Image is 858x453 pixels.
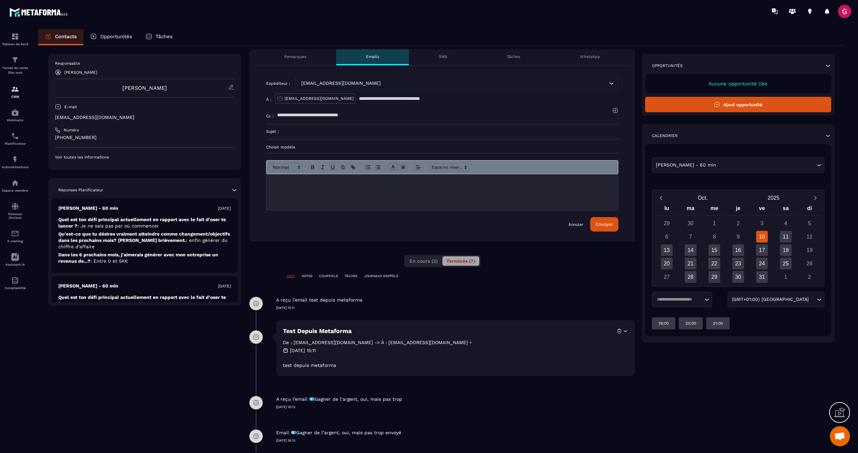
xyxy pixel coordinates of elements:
[709,217,720,229] div: 1
[442,256,479,266] button: Terminés (7)
[2,150,28,174] a: automationsautomationsAutomatisations
[804,258,815,269] div: 26
[55,154,234,160] p: Voir toutes les informations
[655,296,703,303] input: Search for option
[77,223,159,229] span: : Je ne sais pas par où commencer
[661,231,673,243] div: 6
[780,231,792,243] div: 11
[11,85,19,93] img: formation
[780,217,792,229] div: 4
[290,346,316,354] p: [DATE] 15:11
[2,189,28,192] p: Espace membre
[804,244,815,256] div: 19
[11,56,19,64] img: formation
[655,217,821,283] div: Calendar days
[2,127,28,150] a: schedulerschedulerPlanificateur
[726,204,750,215] div: je
[58,294,231,307] p: Quel est ton défi principal actuellement en rapport avec le fait d'oser te lancer ?
[55,34,77,40] p: Contacts
[655,161,718,169] span: [PERSON_NAME] - 60 min
[410,258,438,264] span: En cours (2)
[283,361,628,369] p: test depuis metaforma
[55,114,234,121] p: [EMAIL_ADDRESS][DOMAIN_NAME]
[804,231,815,243] div: 12
[2,80,28,104] a: formationformationCRM
[9,6,70,18] img: logo
[266,129,279,134] p: Sujet :
[83,29,139,45] a: Opportunités
[730,296,810,303] span: (GMT+01:00) [GEOGRAPHIC_DATA]
[55,61,234,66] p: Responsable
[652,292,712,307] div: Search for option
[58,216,231,229] p: Quel est ton défi principal actuellement en rapport avec le fait d'oser te lancer ?
[709,258,720,269] div: 22
[285,96,354,101] p: [EMAIL_ADDRESS][DOMAIN_NAME]
[732,231,744,243] div: 9
[276,430,401,436] p: Email 💶Gagner de l’argent, oui, mais pas trop envoyé
[2,212,28,219] p: Réseaux Sociaux
[77,301,160,306] span: : Le regard des autres me bloquent
[2,197,28,224] a: social-networksocial-networkRéseaux Sociaux
[732,217,744,229] div: 2
[2,142,28,145] p: Planificateur
[58,283,118,289] p: [PERSON_NAME] - 60 min
[266,144,618,150] p: Choisir modèle
[2,118,28,122] p: Webinaire
[738,192,809,204] button: Open years overlay
[580,54,600,59] p: WhatsApp
[2,66,28,75] p: Tunnel de vente Site web
[90,258,128,264] span: : Entre 0 et 5K€
[655,204,679,215] div: lu
[652,63,683,68] p: Opportunités
[2,42,28,46] p: Tableau de bord
[11,179,19,187] img: automations
[750,204,774,215] div: ve
[100,34,132,40] p: Opportunités
[300,80,382,87] span: [EMAIL_ADDRESS][DOMAIN_NAME]
[685,258,696,269] div: 21
[286,274,295,278] p: TOUT
[590,217,618,232] button: Envoyer
[652,157,824,173] div: Search for option
[388,338,468,346] span: [EMAIL_ADDRESS][DOMAIN_NAME]
[732,271,744,283] div: 30
[507,54,520,59] p: Tâches
[2,286,28,290] p: Comptabilité
[2,271,28,295] a: accountantaccountantComptabilité
[11,155,19,164] img: automations
[266,113,274,119] p: Cc :
[2,165,28,169] p: Automatisations
[804,217,815,229] div: 5
[685,231,696,243] div: 7
[276,297,362,303] p: A reçu l’email test depuis metaforma
[58,205,118,211] p: [PERSON_NAME] - 60 min
[276,438,635,443] p: [DATE] 18:10
[568,222,584,227] a: Annuler
[679,204,702,215] div: ma
[139,29,179,45] a: Tâches
[732,244,744,256] div: 16
[2,95,28,99] p: CRM
[774,204,798,215] div: sa
[283,338,627,346] p: De : [EMAIL_ADDRESS][DOMAIN_NAME] -> À : •
[122,85,167,91] a: [PERSON_NAME]
[284,54,306,59] p: Remarques
[11,109,19,117] img: automations
[661,258,673,269] div: 20
[702,204,726,215] div: me
[2,104,28,127] a: automationsautomationsWebinaire
[2,174,28,197] a: automationsautomationsEspace membre
[2,51,28,80] a: formationformationTunnel de vente Site web
[58,231,231,250] p: Qu'est-ce que tu désires vraiment atteindre comme changement/objectifs dans les prochains mois? [...
[55,134,234,141] p: [PHONE_NUMBER]
[830,426,850,446] div: Ouvrir le chat
[809,193,821,202] button: Next month
[652,81,824,87] p: Aucune opportunité liée
[804,271,815,283] div: 2
[655,193,667,202] button: Previous month
[64,104,77,110] p: E-mail
[685,271,696,283] div: 28
[266,81,290,86] p: Expéditeur :
[364,274,398,278] p: JOURNAUX D'APPELS
[218,206,231,211] p: [DATE]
